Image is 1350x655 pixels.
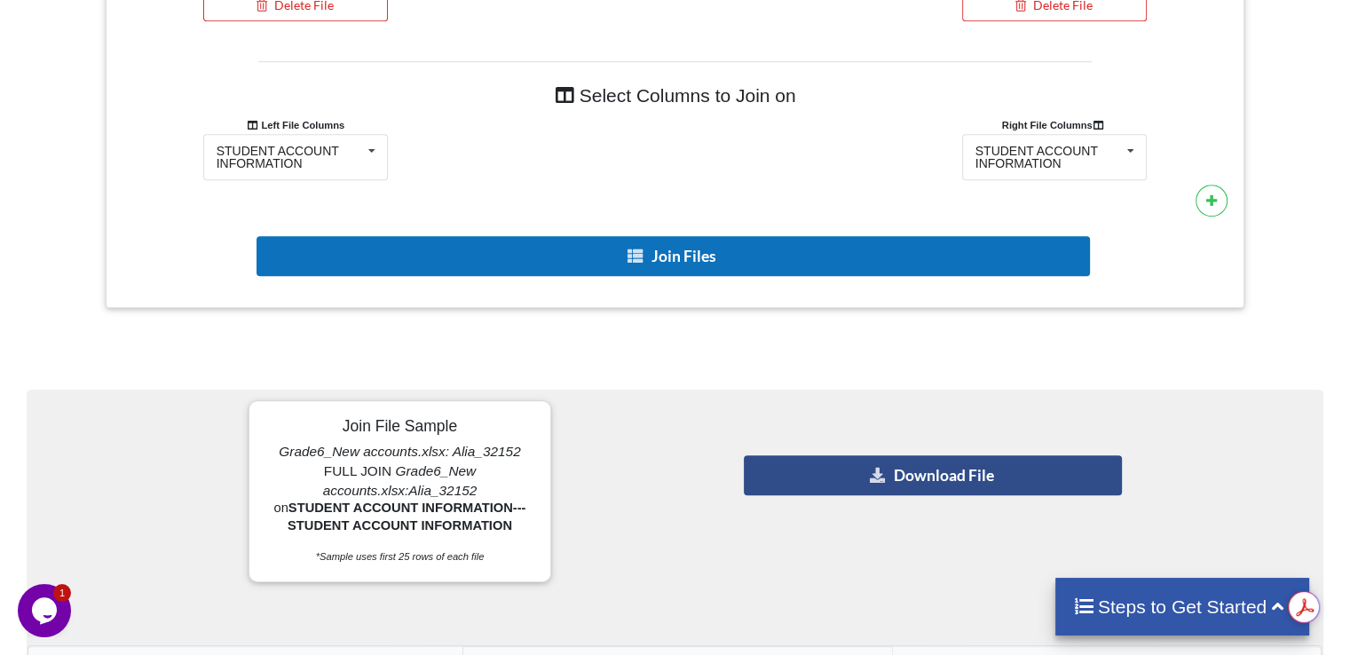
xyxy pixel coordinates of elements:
[744,455,1121,495] button: Download File
[316,551,485,562] i: *Sample uses first 25 rows of each file
[257,236,1090,276] button: Join Files
[18,584,75,637] iframe: chat widget
[273,501,525,533] span: on
[217,145,361,170] div: STUDENT ACCOUNT INFORMATION
[265,442,533,501] p: FULL JOIN
[323,463,478,498] i: Grade6_New accounts.xlsx:Alia_32152
[258,75,1092,115] h4: Select Columns to Join on
[265,417,533,436] h5: Join File Sample
[1002,120,1108,130] b: Right File Columns
[279,444,520,459] i: Grade6_New accounts.xlsx: Alia_32152
[1073,596,1292,618] h4: Steps to Get Started
[288,501,525,533] b: STUDENT ACCOUNT INFORMATION---STUDENT ACCOUNT INFORMATION
[247,120,345,130] b: Left File Columns
[975,145,1120,170] div: STUDENT ACCOUNT INFORMATION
